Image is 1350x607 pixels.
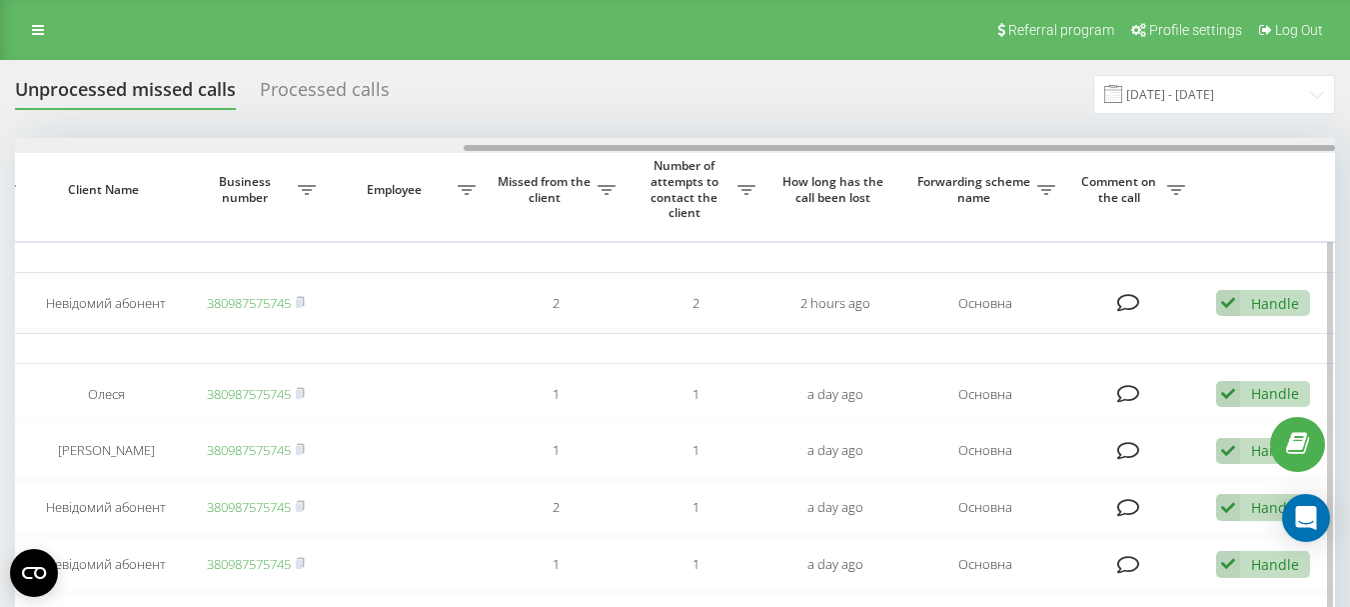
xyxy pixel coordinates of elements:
[1251,294,1299,313] div: Handle
[43,182,169,198] span: Client Name
[626,481,765,534] td: 1
[486,368,626,421] td: 1
[765,538,905,591] td: a day ago
[636,158,737,220] span: Number of attempts to contact the client
[905,481,1065,534] td: Основна
[626,538,765,591] td: 1
[196,174,298,205] span: Business number
[486,424,626,477] td: 1
[207,498,291,516] a: 380987575745
[10,549,58,597] button: Open CMP widget
[905,277,1065,330] td: Основна
[905,538,1065,591] td: Основна
[486,277,626,330] td: 2
[626,277,765,330] td: 2
[207,555,291,573] a: 380987575745
[765,481,905,534] td: a day ago
[26,481,186,534] td: Невідомий абонент
[260,79,390,110] div: Processed calls
[1251,384,1299,403] div: Handle
[496,174,598,205] span: Missed from the client
[207,385,291,403] a: 380987575745
[781,174,889,205] span: How long has the call been lost
[1149,22,1242,38] span: Profile settings
[1251,555,1299,574] div: Handle
[1075,174,1167,205] span: Comment on the call
[26,538,186,591] td: Невідомий абонент
[15,79,236,110] div: Unprocessed missed calls
[905,424,1065,477] td: Основна
[26,368,186,421] td: Олеся
[1251,498,1299,517] div: Handle
[336,182,458,198] span: Employee
[486,538,626,591] td: 1
[26,277,186,330] td: Невідомий абонент
[1282,494,1330,542] div: Open Intercom Messenger
[626,424,765,477] td: 1
[905,368,1065,421] td: Основна
[765,368,905,421] td: a day ago
[486,481,626,534] td: 2
[26,424,186,477] td: [PERSON_NAME]
[765,424,905,477] td: a day ago
[207,441,291,459] a: 380987575745
[626,368,765,421] td: 1
[915,174,1037,205] span: Forwarding scheme name
[1275,22,1323,38] span: Log Out
[1251,441,1299,460] div: Handle
[207,294,291,312] a: 380987575745
[1008,22,1114,38] span: Referral program
[765,277,905,330] td: 2 hours ago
